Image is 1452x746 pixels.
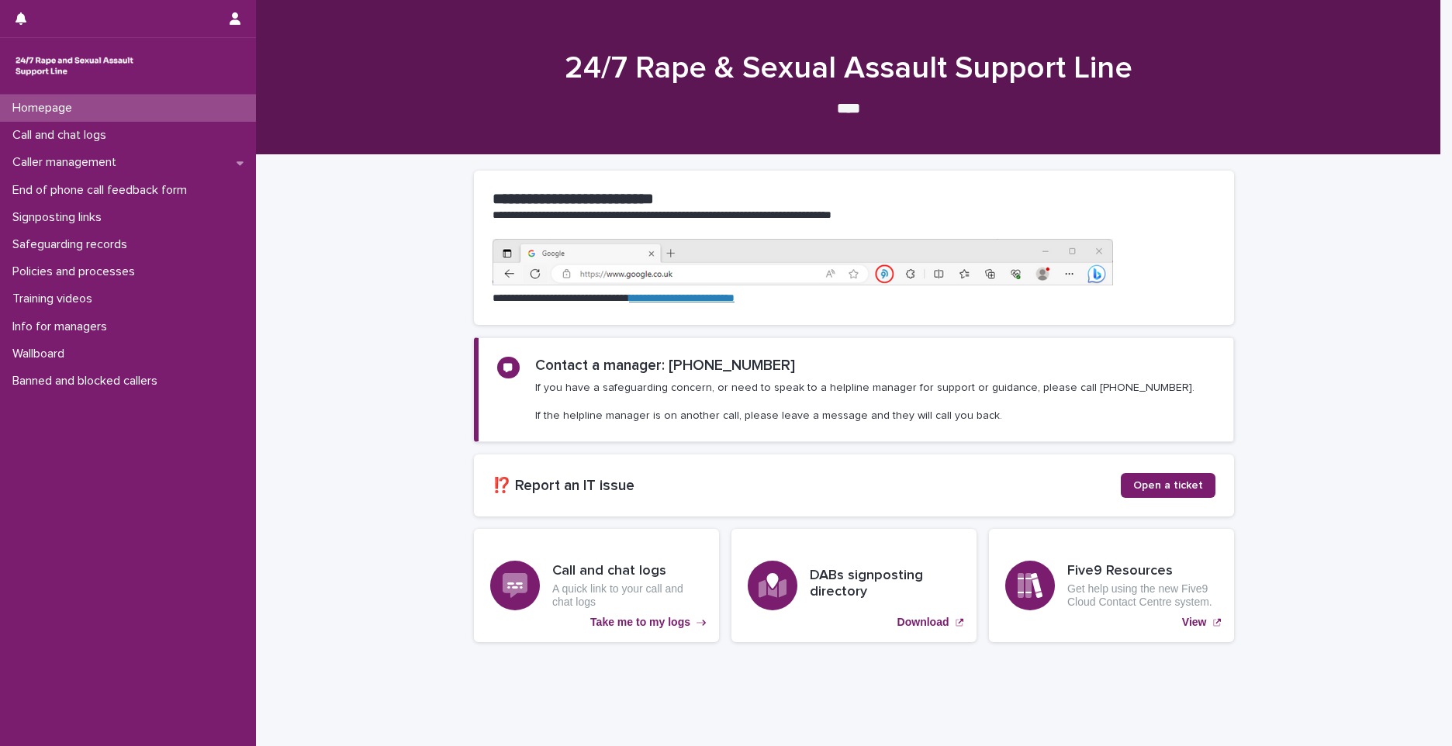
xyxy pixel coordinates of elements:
p: Training videos [6,292,105,306]
p: Call and chat logs [6,128,119,143]
p: Wallboard [6,347,77,361]
h2: ⁉️ Report an IT issue [493,477,1121,495]
p: Info for managers [6,319,119,334]
p: Download [897,616,949,629]
p: A quick link to your call and chat logs [552,582,703,609]
h1: 24/7 Rape & Sexual Assault Support Line [468,50,1229,87]
h3: Call and chat logs [552,563,703,580]
p: End of phone call feedback form [6,183,199,198]
p: Safeguarding records [6,237,140,252]
h3: DABs signposting directory [810,568,960,601]
a: Open a ticket [1121,473,1215,498]
p: View [1182,616,1207,629]
p: If you have a safeguarding concern, or need to speak to a helpline manager for support or guidanc... [535,381,1194,423]
p: Policies and processes [6,264,147,279]
p: Banned and blocked callers [6,374,170,389]
a: Take me to my logs [474,529,719,642]
p: Signposting links [6,210,114,225]
a: Download [731,529,977,642]
p: Take me to my logs [590,616,690,629]
img: https%3A%2F%2Fcdn.document360.io%2F0deca9d6-0dac-4e56-9e8f-8d9979bfce0e%2FImages%2FDocumentation%... [493,239,1113,285]
p: Caller management [6,155,129,170]
a: View [989,529,1234,642]
h3: Five9 Resources [1067,563,1218,580]
p: Homepage [6,101,85,116]
h2: Contact a manager: [PHONE_NUMBER] [535,357,795,375]
img: rhQMoQhaT3yELyF149Cw [12,50,137,81]
p: Get help using the new Five9 Cloud Contact Centre system. [1067,582,1218,609]
span: Open a ticket [1133,480,1203,491]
